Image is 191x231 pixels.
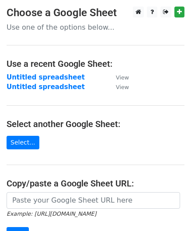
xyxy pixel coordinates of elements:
input: Paste your Google Sheet URL here [7,192,180,209]
a: Untitled spreadsheet [7,73,85,81]
a: Untitled spreadsheet [7,83,85,91]
small: Example: [URL][DOMAIN_NAME] [7,210,96,217]
h4: Copy/paste a Google Sheet URL: [7,178,184,189]
a: View [107,73,129,81]
h4: Use a recent Google Sheet: [7,59,184,69]
small: View [116,84,129,90]
a: Select... [7,136,39,149]
p: Use one of the options below... [7,23,184,32]
small: View [116,74,129,81]
h4: Select another Google Sheet: [7,119,184,129]
h3: Choose a Google Sheet [7,7,184,19]
a: View [107,83,129,91]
